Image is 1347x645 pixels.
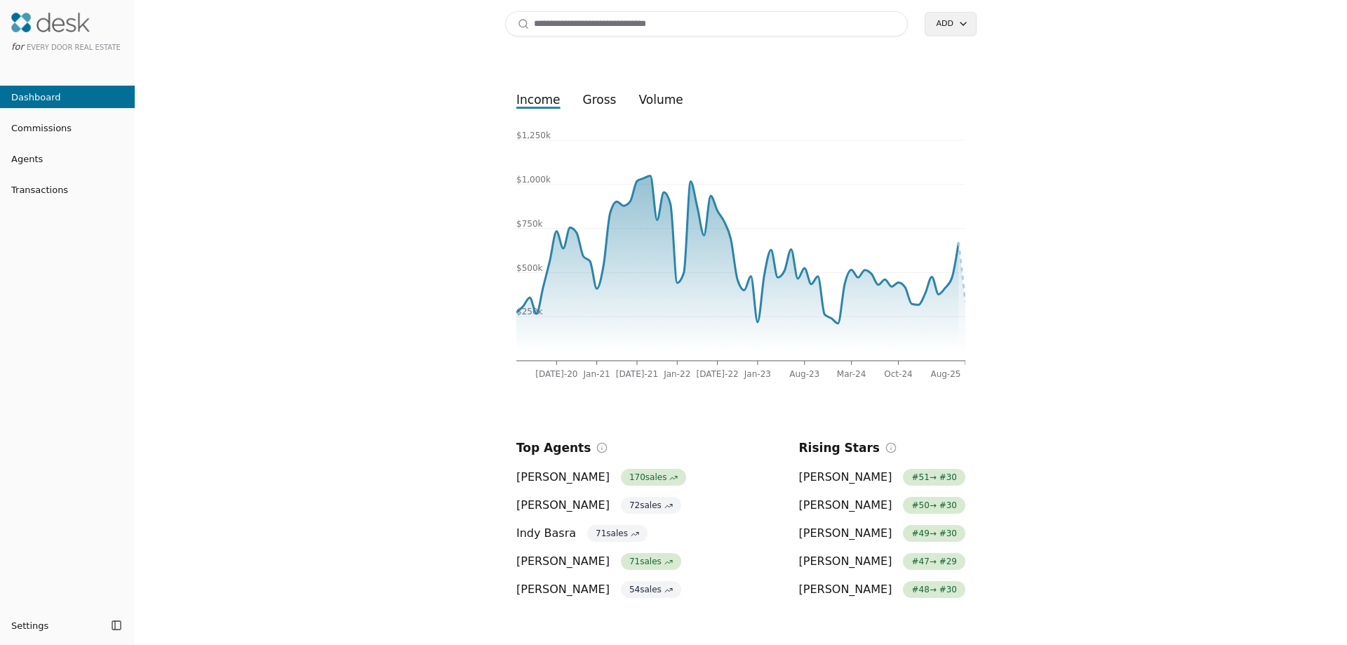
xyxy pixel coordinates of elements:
[627,87,694,112] button: volume
[799,525,892,542] span: [PERSON_NAME]
[799,469,892,486] span: [PERSON_NAME]
[799,553,892,570] span: [PERSON_NAME]
[11,13,90,32] img: Desk
[799,497,892,514] span: [PERSON_NAME]
[516,219,543,229] tspan: $750k
[744,369,771,379] tspan: Jan-23
[837,369,866,379] tspan: Mar-24
[663,369,690,379] tspan: Jan-22
[516,131,551,140] tspan: $1,250k
[621,581,681,598] span: 54 sales
[621,469,686,486] span: 170 sales
[903,525,965,542] span: # 49 → # 30
[11,618,48,633] span: Settings
[516,469,610,486] span: [PERSON_NAME]
[587,525,648,542] span: 71 sales
[616,369,658,379] tspan: [DATE]-21
[505,87,572,112] button: income
[696,369,738,379] tspan: [DATE]-22
[6,614,107,637] button: Settings
[903,469,965,486] span: # 51 → # 30
[903,553,965,570] span: # 47 → # 29
[789,369,819,379] tspan: Aug-23
[516,525,576,542] span: Indy Basra
[516,553,610,570] span: [PERSON_NAME]
[925,12,977,36] button: Add
[516,581,610,598] span: [PERSON_NAME]
[583,369,610,379] tspan: Jan-21
[516,175,551,185] tspan: $1,000k
[516,307,543,317] tspan: $250k
[621,497,681,514] span: 72 sales
[516,497,610,514] span: [PERSON_NAME]
[903,581,965,598] span: # 48 → # 30
[11,41,24,52] span: for
[27,44,121,51] span: Every Door Real Estate
[799,581,892,598] span: [PERSON_NAME]
[884,369,912,379] tspan: Oct-24
[572,87,628,112] button: gross
[516,438,591,458] h2: Top Agents
[621,553,681,570] span: 71 sales
[930,369,960,379] tspan: Aug-25
[516,263,543,273] tspan: $500k
[535,369,577,379] tspan: [DATE]-20
[799,438,880,458] h2: Rising Stars
[903,497,965,514] span: # 50 → # 30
